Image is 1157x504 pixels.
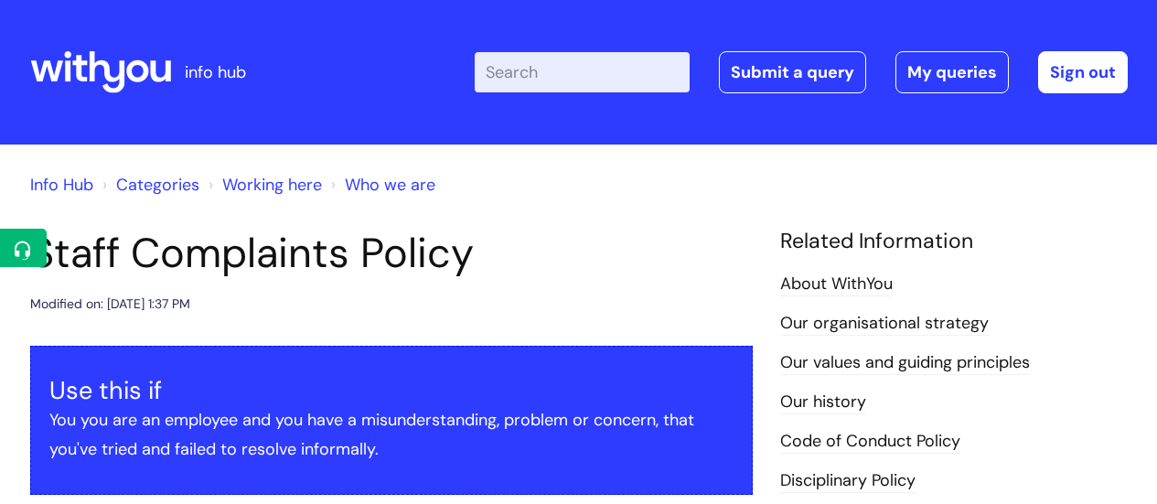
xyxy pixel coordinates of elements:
[780,273,893,296] a: About WithYou
[780,229,1128,254] h4: Related Information
[780,351,1030,375] a: Our values and guiding principles
[345,174,435,196] a: Who we are
[30,229,753,278] h1: Staff Complaints Policy
[719,51,866,93] a: Submit a query
[116,174,199,196] a: Categories
[49,376,734,405] h3: Use this if
[30,293,190,316] div: Modified on: [DATE] 1:37 PM
[780,312,989,336] a: Our organisational strategy
[780,391,866,414] a: Our history
[30,174,93,196] a: Info Hub
[327,170,435,199] li: Who we are
[780,430,960,454] a: Code of Conduct Policy
[98,170,199,199] li: Solution home
[475,51,1128,93] div: | -
[475,52,690,92] input: Search
[185,58,246,87] p: info hub
[1038,51,1128,93] a: Sign out
[895,51,1009,93] a: My queries
[49,405,734,465] p: You you are an employee and you have a misunderstanding, problem or concern, that you've tried an...
[780,469,916,493] a: Disciplinary Policy
[222,174,322,196] a: Working here
[204,170,322,199] li: Working here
